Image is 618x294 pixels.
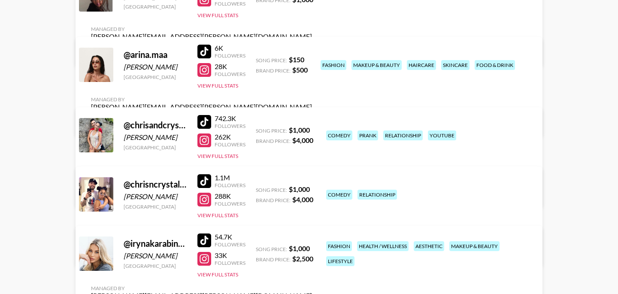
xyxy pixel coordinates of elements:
[215,0,245,7] div: Followers
[124,203,187,210] div: [GEOGRAPHIC_DATA]
[215,62,245,71] div: 28K
[357,190,397,200] div: relationship
[215,233,245,241] div: 54.7K
[215,71,245,77] div: Followers
[215,52,245,59] div: Followers
[124,192,187,201] div: [PERSON_NAME]
[326,241,352,251] div: fashion
[256,127,287,134] span: Song Price:
[124,144,187,151] div: [GEOGRAPHIC_DATA]
[124,238,187,249] div: @ irynakarabinovych
[289,126,310,134] strong: $ 1,000
[256,197,291,203] span: Brand Price:
[215,182,245,188] div: Followers
[91,96,312,103] div: Managed By
[215,133,245,141] div: 262K
[289,55,304,64] strong: $ 150
[256,256,291,263] span: Brand Price:
[124,133,187,142] div: [PERSON_NAME]
[197,12,238,18] button: View Full Stats
[215,114,245,123] div: 742.3K
[256,67,291,74] span: Brand Price:
[124,179,187,190] div: @ chrisncrystal14
[256,246,287,252] span: Song Price:
[124,252,187,260] div: [PERSON_NAME]
[197,153,238,159] button: View Full Stats
[215,123,245,129] div: Followers
[292,195,313,203] strong: $ 4,000
[215,173,245,182] div: 1.1M
[441,60,470,70] div: skincare
[407,60,436,70] div: haircare
[124,263,187,269] div: [GEOGRAPHIC_DATA]
[383,130,423,140] div: relationship
[215,251,245,260] div: 33K
[256,57,287,64] span: Song Price:
[215,260,245,266] div: Followers
[91,285,312,291] div: Managed By
[326,256,354,266] div: lifestyle
[215,44,245,52] div: 6K
[197,271,238,278] button: View Full Stats
[289,185,310,193] strong: $ 1,000
[449,241,500,251] div: makeup & beauty
[256,187,287,193] span: Song Price:
[197,212,238,218] button: View Full Stats
[215,192,245,200] div: 288K
[357,130,378,140] div: prank
[124,74,187,80] div: [GEOGRAPHIC_DATA]
[289,244,310,252] strong: $ 1,000
[292,255,313,263] strong: $ 2,500
[321,60,346,70] div: fashion
[414,241,444,251] div: aesthetic
[351,60,402,70] div: makeup & beauty
[91,103,312,111] div: [PERSON_NAME][EMAIL_ADDRESS][PERSON_NAME][DOMAIN_NAME]
[292,66,308,74] strong: $ 500
[124,3,187,10] div: [GEOGRAPHIC_DATA]
[292,136,313,144] strong: $ 4,000
[91,32,312,41] div: [PERSON_NAME][EMAIL_ADDRESS][PERSON_NAME][DOMAIN_NAME]
[215,141,245,148] div: Followers
[124,120,187,130] div: @ chrisandcrystal1
[357,241,409,251] div: health / wellness
[428,130,456,140] div: youtube
[91,26,312,32] div: Managed By
[215,241,245,248] div: Followers
[124,63,187,71] div: [PERSON_NAME]
[475,60,515,70] div: food & drink
[124,49,187,60] div: @ arina.maa
[326,130,352,140] div: comedy
[256,138,291,144] span: Brand Price:
[215,200,245,207] div: Followers
[197,82,238,89] button: View Full Stats
[326,190,352,200] div: comedy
